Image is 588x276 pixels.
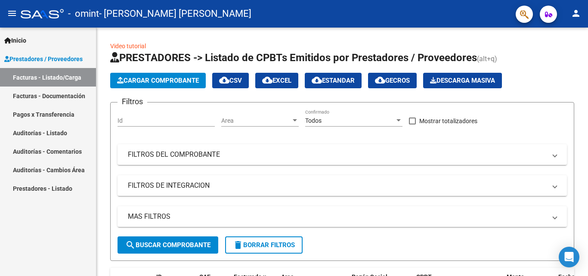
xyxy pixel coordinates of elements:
mat-expansion-panel-header: FILTROS DE INTEGRACION [118,175,567,196]
button: Estandar [305,73,362,88]
mat-icon: cloud_download [262,75,272,85]
span: Prestadores / Proveedores [4,54,83,64]
button: Cargar Comprobante [110,73,206,88]
mat-icon: person [571,8,581,19]
span: Area [221,117,291,124]
span: Buscar Comprobante [125,241,210,249]
mat-icon: cloud_download [312,75,322,85]
mat-icon: cloud_download [219,75,229,85]
mat-expansion-panel-header: MAS FILTROS [118,206,567,227]
mat-icon: delete [233,240,243,250]
button: CSV [212,73,249,88]
span: CSV [219,77,242,84]
button: EXCEL [255,73,298,88]
span: Inicio [4,36,26,45]
app-download-masive: Descarga masiva de comprobantes (adjuntos) [423,73,502,88]
span: PRESTADORES -> Listado de CPBTs Emitidos por Prestadores / Proveedores [110,52,477,64]
span: (alt+q) [477,55,497,63]
mat-icon: menu [7,8,17,19]
span: Mostrar totalizadores [419,116,477,126]
button: Descarga Masiva [423,73,502,88]
mat-panel-title: FILTROS DE INTEGRACION [128,181,546,190]
button: Gecros [368,73,417,88]
a: Video tutorial [110,43,146,50]
button: Borrar Filtros [225,236,303,254]
span: - omint [68,4,99,23]
mat-icon: cloud_download [375,75,385,85]
button: Buscar Comprobante [118,236,218,254]
span: Gecros [375,77,410,84]
mat-expansion-panel-header: FILTROS DEL COMPROBANTE [118,144,567,165]
span: Descarga Masiva [430,77,495,84]
mat-panel-title: FILTROS DEL COMPROBANTE [128,150,546,159]
span: EXCEL [262,77,291,84]
span: - [PERSON_NAME] [PERSON_NAME] [99,4,251,23]
span: Estandar [312,77,355,84]
h3: Filtros [118,96,147,108]
mat-icon: search [125,240,136,250]
span: Todos [305,117,322,124]
div: Open Intercom Messenger [559,247,579,267]
mat-panel-title: MAS FILTROS [128,212,546,221]
span: Cargar Comprobante [117,77,199,84]
span: Borrar Filtros [233,241,295,249]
